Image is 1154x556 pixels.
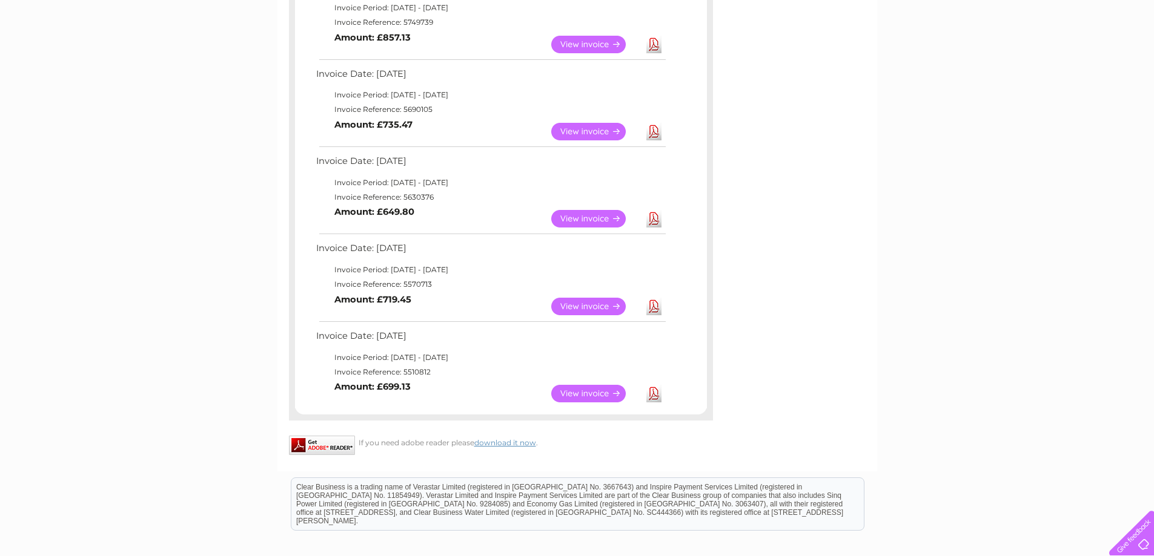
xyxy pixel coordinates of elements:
a: Telecoms [1005,51,1041,61]
a: View [551,210,640,227]
td: Invoice Period: [DATE] - [DATE] [313,175,668,190]
td: Invoice Period: [DATE] - [DATE] [313,350,668,365]
td: Invoice Period: [DATE] - [DATE] [313,1,668,15]
td: Invoice Period: [DATE] - [DATE] [313,88,668,102]
div: If you need adobe reader please . [289,436,713,447]
td: Invoice Date: [DATE] [313,153,668,175]
a: View [551,298,640,315]
a: Download [646,123,662,140]
a: Download [646,298,662,315]
a: Contact [1073,51,1103,61]
b: Amount: £699.13 [334,381,411,392]
a: Energy [971,51,998,61]
img: logo.png [41,31,102,68]
div: Clear Business is a trading name of Verastar Limited (registered in [GEOGRAPHIC_DATA] No. 3667643... [291,7,864,59]
a: 0333 014 3131 [926,6,1009,21]
b: Amount: £735.47 [334,119,413,130]
td: Invoice Date: [DATE] [313,328,668,350]
a: Download [646,385,662,402]
td: Invoice Reference: 5570713 [313,277,668,292]
td: Invoice Date: [DATE] [313,66,668,88]
td: Invoice Reference: 5749739 [313,15,668,30]
b: Amount: £857.13 [334,32,411,43]
td: Invoice Period: [DATE] - [DATE] [313,263,668,277]
td: Invoice Reference: 5690105 [313,102,668,117]
a: View [551,385,640,402]
a: Log out [1114,51,1142,61]
b: Amount: £719.45 [334,294,411,305]
td: Invoice Reference: 5510812 [313,365,668,379]
td: Invoice Reference: 5630376 [313,190,668,204]
a: View [551,36,640,53]
b: Amount: £649.80 [334,206,414,217]
a: View [551,123,640,140]
a: Blog [1049,51,1066,61]
a: Download [646,210,662,227]
td: Invoice Date: [DATE] [313,240,668,263]
a: Download [646,36,662,53]
a: Water [941,51,964,61]
a: download it now [474,438,536,447]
